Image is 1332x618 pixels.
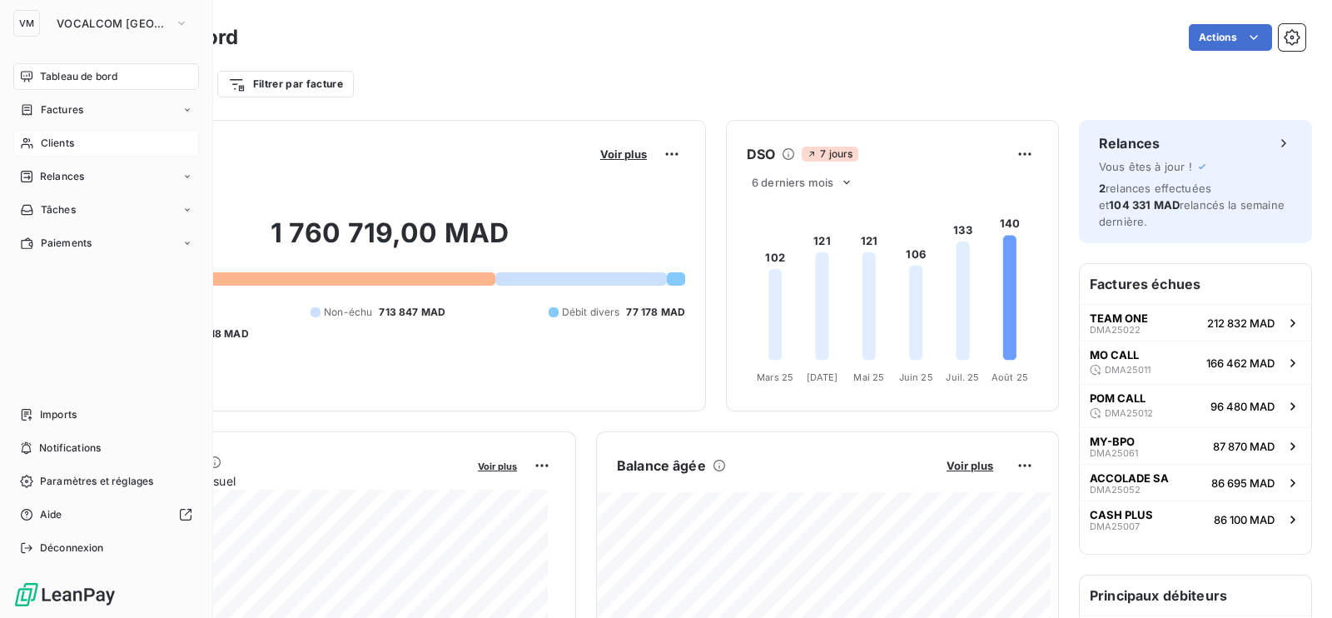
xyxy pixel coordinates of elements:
[1090,311,1148,325] span: TEAM ONE
[946,371,979,383] tspan: Juil. 25
[41,236,92,251] span: Paiements
[1080,464,1311,501] button: ACCOLADE SADMA2505286 695 MAD
[1080,264,1311,304] h6: Factures échues
[1214,513,1275,526] span: 86 100 MAD
[752,176,833,189] span: 6 derniers mois
[94,472,466,490] span: Chiffre d'affaires mensuel
[1099,133,1160,153] h6: Relances
[1090,508,1153,521] span: CASH PLUS
[40,474,153,489] span: Paramètres et réglages
[473,458,522,473] button: Voir plus
[1080,501,1311,537] button: CASH PLUSDMA2500786 100 MAD
[1090,391,1146,405] span: POM CALL
[13,63,199,90] a: Tableau de bord
[13,130,199,157] a: Clients
[600,147,647,161] span: Voir plus
[40,541,104,556] span: Déconnexion
[992,371,1028,383] tspan: Août 25
[41,102,83,117] span: Factures
[1213,440,1275,453] span: 87 870 MAD
[13,501,199,528] a: Aide
[1090,521,1140,531] span: DMA25007
[757,371,793,383] tspan: Mars 25
[13,468,199,495] a: Paramètres et réglages
[217,71,354,97] button: Filtrer par facture
[853,371,884,383] tspan: Mai 25
[1207,316,1275,330] span: 212 832 MAD
[1211,476,1275,490] span: 86 695 MAD
[942,458,998,473] button: Voir plus
[13,10,40,37] div: VM
[41,202,76,217] span: Tâches
[1080,427,1311,464] button: MY-BPODMA2506187 870 MAD
[1206,356,1275,370] span: 166 462 MAD
[94,217,685,267] h2: 1 760 719,00 MAD
[13,97,199,123] a: Factures
[595,147,652,162] button: Voir plus
[1109,198,1180,212] span: 104 331 MAD
[1099,182,1106,195] span: 2
[40,407,77,422] span: Imports
[40,169,84,184] span: Relances
[747,144,775,164] h6: DSO
[13,401,199,428] a: Imports
[562,305,620,320] span: Débit divers
[41,136,74,151] span: Clients
[57,17,168,30] span: VOCALCOM [GEOGRAPHIC_DATA]
[379,305,445,320] span: 713 847 MAD
[899,371,933,383] tspan: Juin 25
[1080,304,1311,341] button: TEAM ONEDMA25022212 832 MAD
[1090,435,1135,448] span: MY-BPO
[1080,341,1311,384] button: MO CALLDMA25011166 462 MAD
[1090,448,1138,458] span: DMA25061
[324,305,372,320] span: Non-échu
[13,163,199,190] a: Relances
[39,441,101,456] span: Notifications
[40,507,62,522] span: Aide
[1099,182,1285,228] span: relances effectuées et relancés la semaine dernière.
[802,147,857,162] span: 7 jours
[1080,384,1311,427] button: POM CALLDMA2501296 480 MAD
[626,305,685,320] span: 77 178 MAD
[13,230,199,257] a: Paiements
[478,461,517,472] span: Voir plus
[1090,471,1169,485] span: ACCOLADE SA
[1090,485,1141,495] span: DMA25052
[807,371,838,383] tspan: [DATE]
[1210,400,1275,413] span: 96 480 MAD
[947,459,993,472] span: Voir plus
[617,456,706,476] h6: Balance âgée
[1105,408,1153,418] span: DMA25012
[1080,576,1311,616] h6: Principaux débiteurs
[1090,325,1141,335] span: DMA25022
[1099,160,1192,173] span: Vous êtes à jour !
[1189,24,1272,51] button: Actions
[1105,365,1151,375] span: DMA25011
[40,69,117,84] span: Tableau de bord
[13,581,117,608] img: Logo LeanPay
[13,197,199,223] a: Tâches
[1090,348,1139,361] span: MO CALL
